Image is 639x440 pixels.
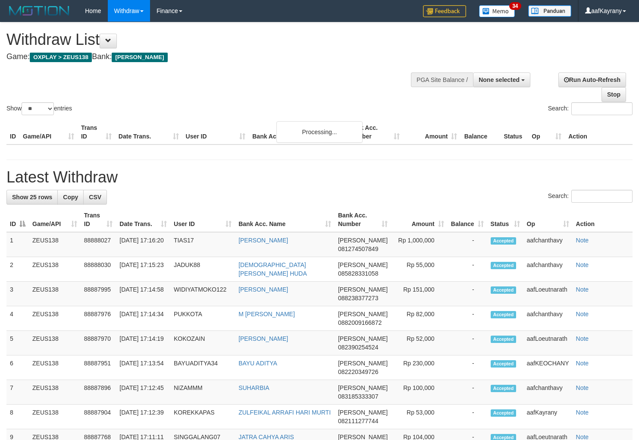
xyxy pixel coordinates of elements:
[479,5,515,17] img: Button%20Memo.svg
[528,120,565,145] th: Op
[238,409,331,416] a: ZULFEIKAL ARRAFI HARI MURTI
[29,331,81,355] td: ZEUS138
[491,385,517,392] span: Accepted
[491,336,517,343] span: Accepted
[19,120,78,145] th: Game/API
[116,405,170,429] td: [DATE] 17:12:39
[12,194,52,201] span: Show 25 rows
[6,53,417,61] h4: Game: Bank:
[391,257,448,282] td: Rp 55,000
[338,237,388,244] span: [PERSON_NAME]
[576,335,589,342] a: Note
[335,207,391,232] th: Bank Acc. Number: activate to sort column ascending
[238,384,269,391] a: SUHARBIA
[391,232,448,257] td: Rp 1,000,000
[170,355,235,380] td: BAYUADITYA34
[170,380,235,405] td: NIZAMMM
[448,306,487,331] td: -
[81,380,116,405] td: 88887896
[81,405,116,429] td: 88887904
[6,120,19,145] th: ID
[170,257,235,282] td: JADUK88
[576,237,589,244] a: Note
[487,207,523,232] th: Status: activate to sort column ascending
[170,282,235,306] td: WIDIYATMOKO122
[29,257,81,282] td: ZEUS138
[548,102,633,115] label: Search:
[116,380,170,405] td: [DATE] 17:12:45
[6,102,72,115] label: Show entries
[565,120,633,145] th: Action
[338,311,388,317] span: [PERSON_NAME]
[473,72,530,87] button: None selected
[573,207,633,232] th: Action
[6,331,29,355] td: 5
[391,306,448,331] td: Rp 82,000
[338,344,378,351] span: Copy 082390254524 to clipboard
[29,380,81,405] td: ZEUS138
[571,190,633,203] input: Search:
[391,207,448,232] th: Amount: activate to sort column ascending
[81,282,116,306] td: 88887995
[112,53,167,62] span: [PERSON_NAME]
[576,384,589,391] a: Note
[57,190,84,204] a: Copy
[29,282,81,306] td: ZEUS138
[448,331,487,355] td: -
[6,380,29,405] td: 7
[170,405,235,429] td: KOREKKAPAS
[448,232,487,257] td: -
[116,306,170,331] td: [DATE] 17:14:34
[338,245,378,252] span: Copy 081274507849 to clipboard
[448,257,487,282] td: -
[81,207,116,232] th: Trans ID: activate to sort column ascending
[345,120,403,145] th: Bank Acc. Number
[29,355,81,380] td: ZEUS138
[448,380,487,405] td: -
[338,418,378,424] span: Copy 082111277744 to clipboard
[238,237,288,244] a: [PERSON_NAME]
[81,232,116,257] td: 88888027
[523,257,573,282] td: aafchanthavy
[523,306,573,331] td: aafchanthavy
[338,360,388,367] span: [PERSON_NAME]
[448,282,487,306] td: -
[479,76,520,83] span: None selected
[576,360,589,367] a: Note
[81,306,116,331] td: 88887976
[491,286,517,294] span: Accepted
[116,282,170,306] td: [DATE] 17:14:58
[238,335,288,342] a: [PERSON_NAME]
[83,190,107,204] a: CSV
[338,409,388,416] span: [PERSON_NAME]
[116,257,170,282] td: [DATE] 17:15:23
[63,194,78,201] span: Copy
[523,405,573,429] td: aafKayrany
[29,232,81,257] td: ZEUS138
[448,355,487,380] td: -
[170,331,235,355] td: KOKOZAIN
[170,232,235,257] td: TIAS17
[391,380,448,405] td: Rp 100,000
[235,207,335,232] th: Bank Acc. Name: activate to sort column ascending
[523,331,573,355] td: aafLoeutnarath
[576,311,589,317] a: Note
[6,232,29,257] td: 1
[491,262,517,269] span: Accepted
[6,282,29,306] td: 3
[338,368,378,375] span: Copy 082220349726 to clipboard
[115,120,182,145] th: Date Trans.
[576,286,589,293] a: Note
[6,31,417,48] h1: Withdraw List
[491,237,517,245] span: Accepted
[391,355,448,380] td: Rp 230,000
[238,311,295,317] a: M [PERSON_NAME]
[491,360,517,368] span: Accepted
[170,306,235,331] td: PUKKOTA
[448,207,487,232] th: Balance: activate to sort column ascending
[411,72,473,87] div: PGA Site Balance /
[182,120,249,145] th: User ID
[22,102,54,115] select: Showentries
[523,232,573,257] td: aafchanthavy
[89,194,101,201] span: CSV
